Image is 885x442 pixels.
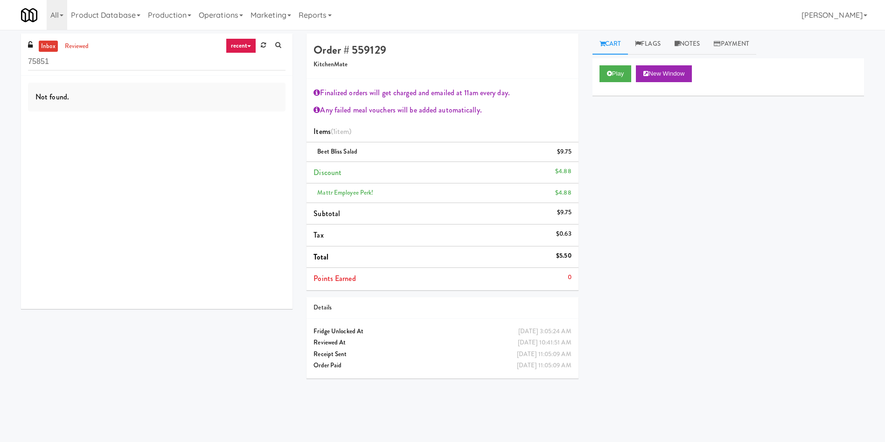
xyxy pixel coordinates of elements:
a: Payment [707,34,756,55]
a: recent [226,38,257,53]
ng-pluralize: item [335,126,349,137]
input: Search vision orders [28,53,286,70]
img: Micromart [21,7,37,23]
div: [DATE] 11:05:09 AM [517,349,571,360]
span: Tax [314,230,323,240]
span: Mattr Employee Perk! [317,188,373,197]
h5: KitchenMate [314,61,571,68]
span: Not found. [35,91,69,102]
div: Any failed meal vouchers will be added automatically. [314,103,571,117]
div: $4.88 [555,187,571,199]
span: Beet Bliss Salad [317,147,357,156]
div: Fridge Unlocked At [314,326,571,337]
div: Order Paid [314,360,571,372]
div: [DATE] 11:05:09 AM [517,360,571,372]
div: $9.75 [557,207,571,218]
a: Flags [628,34,668,55]
span: (1 ) [331,126,352,137]
div: $0.63 [556,228,571,240]
div: Reviewed At [314,337,571,349]
a: inbox [39,41,58,52]
div: $4.88 [555,166,571,177]
button: Play [599,65,632,82]
div: [DATE] 3:05:24 AM [518,326,571,337]
div: $9.75 [557,146,571,158]
div: 0 [568,272,571,283]
span: Total [314,252,328,262]
a: Cart [592,34,628,55]
span: Items [314,126,351,137]
span: Points Earned [314,273,355,284]
div: Finalized orders will get charged and emailed at 11am every day. [314,86,571,100]
span: Subtotal [314,208,340,219]
div: Details [314,302,571,314]
button: New Window [636,65,692,82]
h4: Order # 559129 [314,44,571,56]
div: [DATE] 10:41:51 AM [518,337,571,349]
div: $5.50 [556,250,571,262]
span: Discount [314,167,341,178]
a: Notes [668,34,707,55]
a: reviewed [63,41,91,52]
div: Receipt Sent [314,349,571,360]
